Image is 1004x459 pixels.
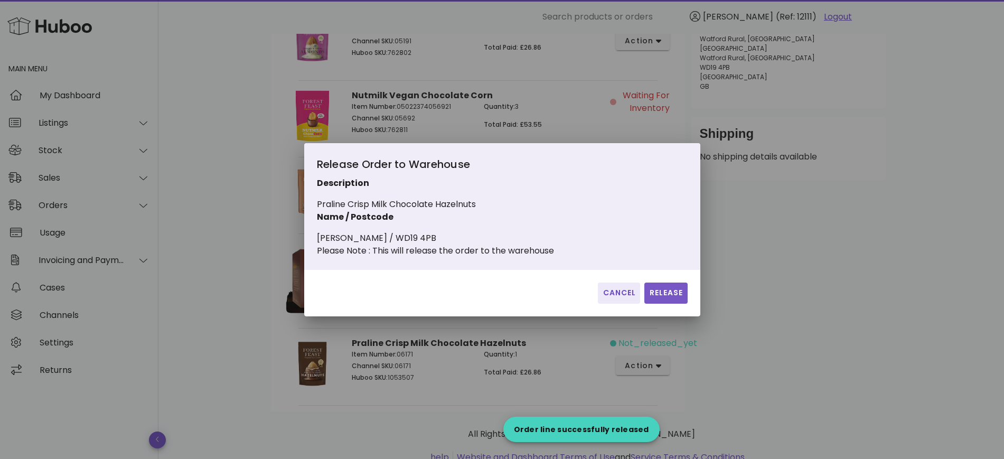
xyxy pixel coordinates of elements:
button: Release [644,283,687,304]
p: Name / Postcode [317,211,554,223]
div: Please Note : This will release the order to the warehouse [317,245,554,257]
div: Release Order to Warehouse [317,156,554,177]
button: Cancel [598,283,640,304]
div: Praline Crisp Milk Chocolate Hazelnuts [PERSON_NAME] / WD19 4PB [317,156,554,257]
p: Description [317,177,554,190]
span: Release [649,287,683,298]
div: Order line successfully released [503,424,660,435]
span: Cancel [602,287,636,298]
